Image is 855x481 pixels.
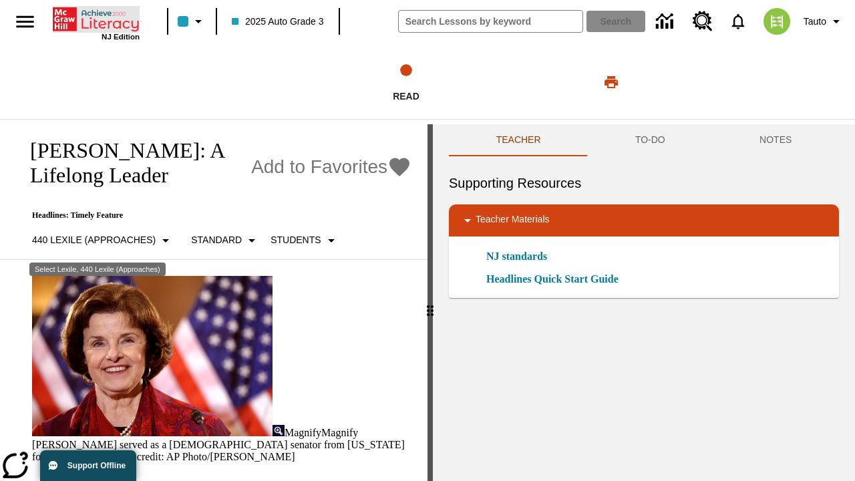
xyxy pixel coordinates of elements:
[32,439,405,462] span: [PERSON_NAME] served as a [DEMOGRAPHIC_DATA] senator from [US_STATE] for over 30 years.
[449,204,839,236] div: Teacher Materials
[449,172,839,194] h6: Supporting Resources
[191,233,242,247] p: Standard
[763,8,790,35] img: avatar image
[265,228,344,253] button: Select Student
[233,45,579,119] button: Read step 1 of 1
[393,91,419,102] span: Read
[712,124,839,156] button: NOTES
[648,3,685,40] a: Data Center
[427,124,433,481] div: Press Enter or Spacebar and then press right and left arrow keys to move the slider
[29,263,166,276] div: Select Lexile, 440 Lexile (Approaches)
[251,156,411,179] button: Add to Favorites - Dianne Feinstein: A Lifelong Leader
[486,271,619,287] a: Headlines Quick Start Guide, Will open in new browser window or tab
[755,4,798,39] button: Select a new avatar
[449,124,588,156] button: Teacher
[32,233,156,247] p: 440 Lexile (Approaches)
[108,451,295,462] span: Image credit: AP Photo/[PERSON_NAME]
[251,156,387,178] span: Add to Favorites
[40,450,136,481] button: Support Offline
[16,138,244,188] h1: [PERSON_NAME]: A Lifelong Leader
[804,15,826,29] span: Tauto
[798,9,850,33] button: Profile/Settings
[27,228,179,253] button: Select Lexile, 440 Lexile (Approaches)
[16,210,411,220] p: Headlines: Timely Feature
[5,2,45,41] button: Open side menu
[67,461,126,470] span: Support Offline
[285,427,321,438] span: Magnify
[588,124,712,156] button: TO-DO
[32,276,273,436] img: Senator Dianne Feinstein of California smiles with the U.S. flag behind her.
[273,425,285,436] img: Magnify
[186,228,265,253] button: Scaffolds, Standard
[232,15,324,29] span: 2025 Auto Grade 3
[172,9,212,33] button: Class color is light blue. Change class color
[685,3,721,39] a: Resource Center, Will open in new tab
[399,11,582,32] input: search field
[476,212,550,228] p: Teacher Materials
[53,5,140,41] div: Home
[590,70,633,94] button: Print
[721,4,755,39] a: Notifications
[486,249,555,265] a: NJ standards
[449,124,839,156] div: Instructional Panel Tabs
[102,33,140,41] span: NJ Edition
[271,233,321,247] p: Students
[321,427,358,438] span: Magnify
[433,124,855,481] div: activity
